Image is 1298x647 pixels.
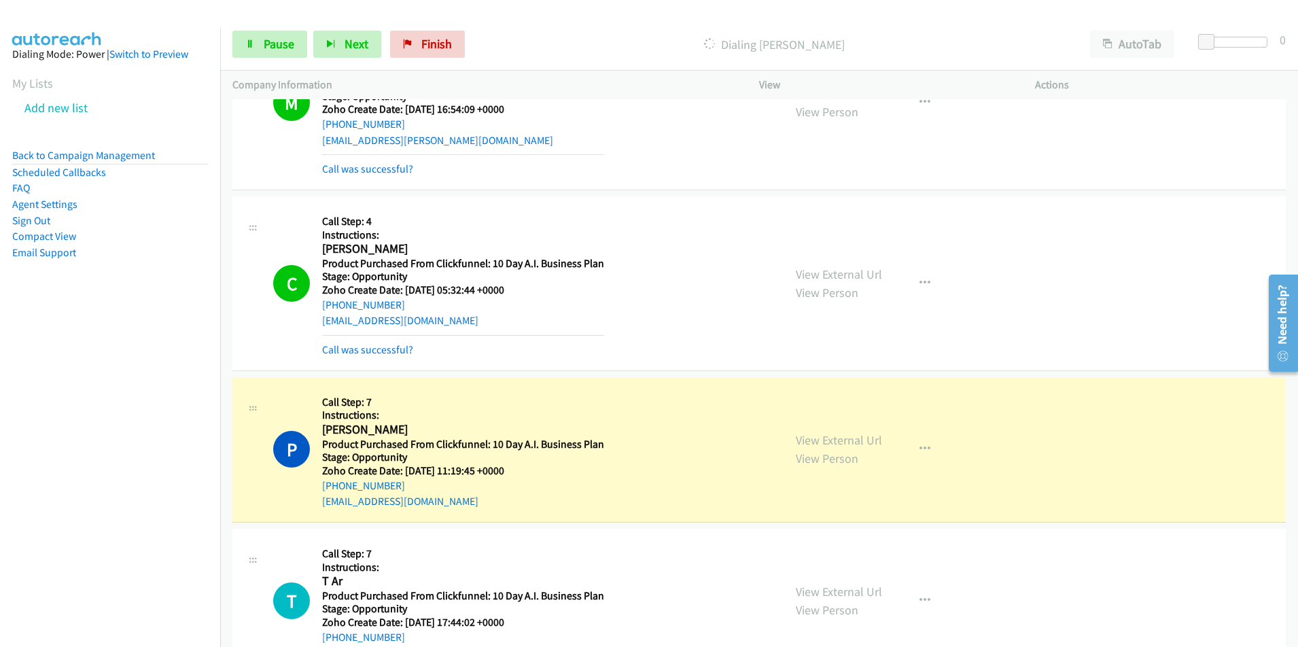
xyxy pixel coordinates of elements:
h2: [PERSON_NAME] [322,241,599,257]
a: [PHONE_NUMBER] [322,479,405,492]
h2: T Ar [322,574,599,589]
h5: Call Step: 4 [322,215,604,228]
span: Finish [421,36,452,52]
h1: M [273,84,310,121]
a: Scheduled Callbacks [12,166,106,179]
a: Compact View [12,230,76,243]
a: Add new list [24,100,88,116]
h2: [PERSON_NAME] [322,422,599,438]
button: Next [313,31,381,58]
div: Dialing Mode: Power | [12,46,208,63]
a: Agent Settings [12,198,77,211]
a: FAQ [12,181,30,194]
h5: Zoho Create Date: [DATE] 16:54:09 +0000 [322,103,604,116]
h5: Stage: Opportunity [322,602,604,616]
a: [PHONE_NUMBER] [322,631,405,644]
h5: Zoho Create Date: [DATE] 11:19:45 +0000 [322,464,604,478]
h5: Call Step: 7 [322,547,604,561]
h5: Instructions: [322,561,604,574]
h5: Stage: Opportunity [322,270,604,283]
h5: Instructions: [322,408,604,422]
h5: Call Step: 7 [322,396,604,409]
a: View Person [796,602,858,618]
a: [PHONE_NUMBER] [322,298,405,311]
h1: P [273,431,310,468]
iframe: Resource Center [1259,269,1298,377]
h5: Instructions: [322,228,604,242]
a: View Person [796,285,858,300]
a: [EMAIL_ADDRESS][DOMAIN_NAME] [322,495,478,508]
a: My Lists [12,75,53,91]
h5: Zoho Create Date: [DATE] 05:32:44 +0000 [322,283,604,297]
p: Actions [1035,77,1286,93]
a: View External Url [796,266,882,282]
h1: C [273,265,310,302]
h5: Product Purchased From Clickfunnel: 10 Day A.I. Business Plan [322,257,604,270]
a: Switch to Preview [109,48,188,60]
a: View Person [796,451,858,466]
div: 0 [1280,31,1286,49]
button: AutoTab [1090,31,1174,58]
h5: Product Purchased From Clickfunnel: 10 Day A.I. Business Plan [322,438,604,451]
a: Pause [232,31,307,58]
h5: Zoho Create Date: [DATE] 17:44:02 +0000 [322,616,604,629]
a: Finish [390,31,465,58]
div: The call is yet to be attempted [273,582,310,619]
a: Call was successful? [322,162,413,175]
a: [EMAIL_ADDRESS][DOMAIN_NAME] [322,314,478,327]
h1: T [273,582,310,619]
a: Email Support [12,246,76,259]
p: Dialing [PERSON_NAME] [483,35,1066,54]
h5: Stage: Opportunity [322,451,604,464]
span: Pause [264,36,294,52]
h5: Product Purchased From Clickfunnel: 10 Day A.I. Business Plan [322,589,604,603]
a: [EMAIL_ADDRESS][PERSON_NAME][DOMAIN_NAME] [322,134,553,147]
a: View External Url [796,86,882,101]
a: Back to Campaign Management [12,149,155,162]
span: Next [345,36,368,52]
a: View External Url [796,584,882,599]
a: View External Url [796,432,882,448]
p: Company Information [232,77,735,93]
a: View Person [796,104,858,120]
a: Call was successful? [322,343,413,356]
a: [PHONE_NUMBER] [322,118,405,130]
p: View [759,77,1011,93]
a: Sign Out [12,214,50,227]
